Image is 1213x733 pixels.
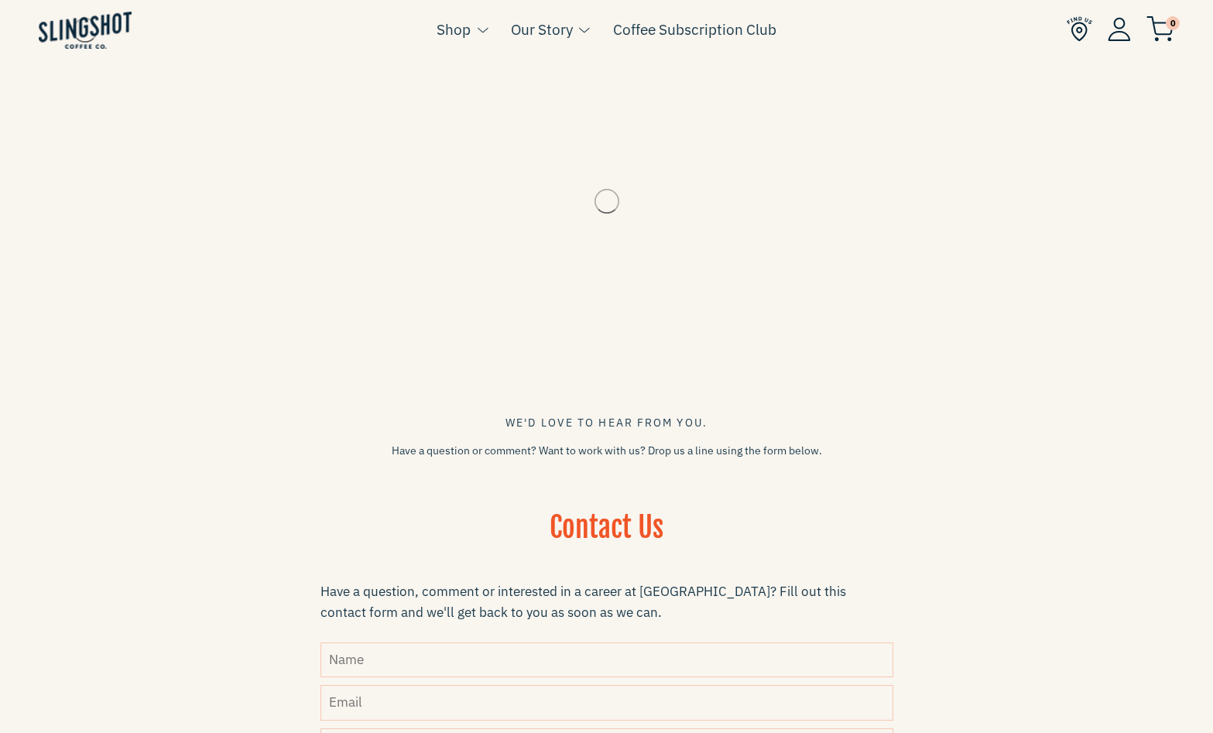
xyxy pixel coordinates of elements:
[320,581,893,623] div: Have a question, comment or interested in a career at [GEOGRAPHIC_DATA]? Fill out this contact fo...
[320,642,893,677] input: Name
[437,18,471,41] a: Shop
[1146,20,1174,39] a: 0
[1166,16,1180,30] span: 0
[320,509,893,567] h1: Contact Us
[320,414,893,431] div: We'd love to hear from you.
[511,18,573,41] a: Our Story
[320,443,893,459] p: Have a question or comment? Want to work with us? Drop us a line using the form below.
[320,685,893,720] input: Email
[613,18,776,41] a: Coffee Subscription Club
[1146,16,1174,42] img: cart
[1067,16,1092,42] img: Find Us
[1108,17,1131,41] img: Account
